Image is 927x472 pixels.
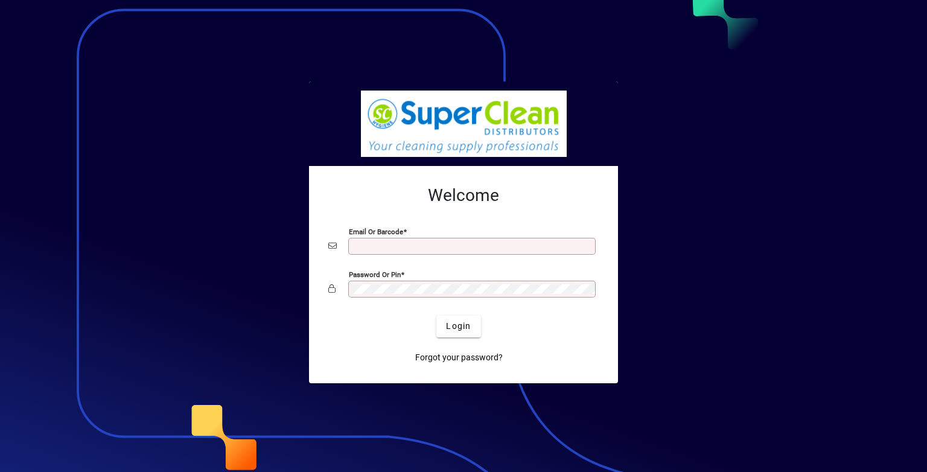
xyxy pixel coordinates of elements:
[349,270,401,278] mat-label: Password or Pin
[410,347,508,369] a: Forgot your password?
[436,316,480,337] button: Login
[415,351,503,364] span: Forgot your password?
[446,320,471,333] span: Login
[328,185,599,206] h2: Welcome
[349,227,403,235] mat-label: Email or Barcode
